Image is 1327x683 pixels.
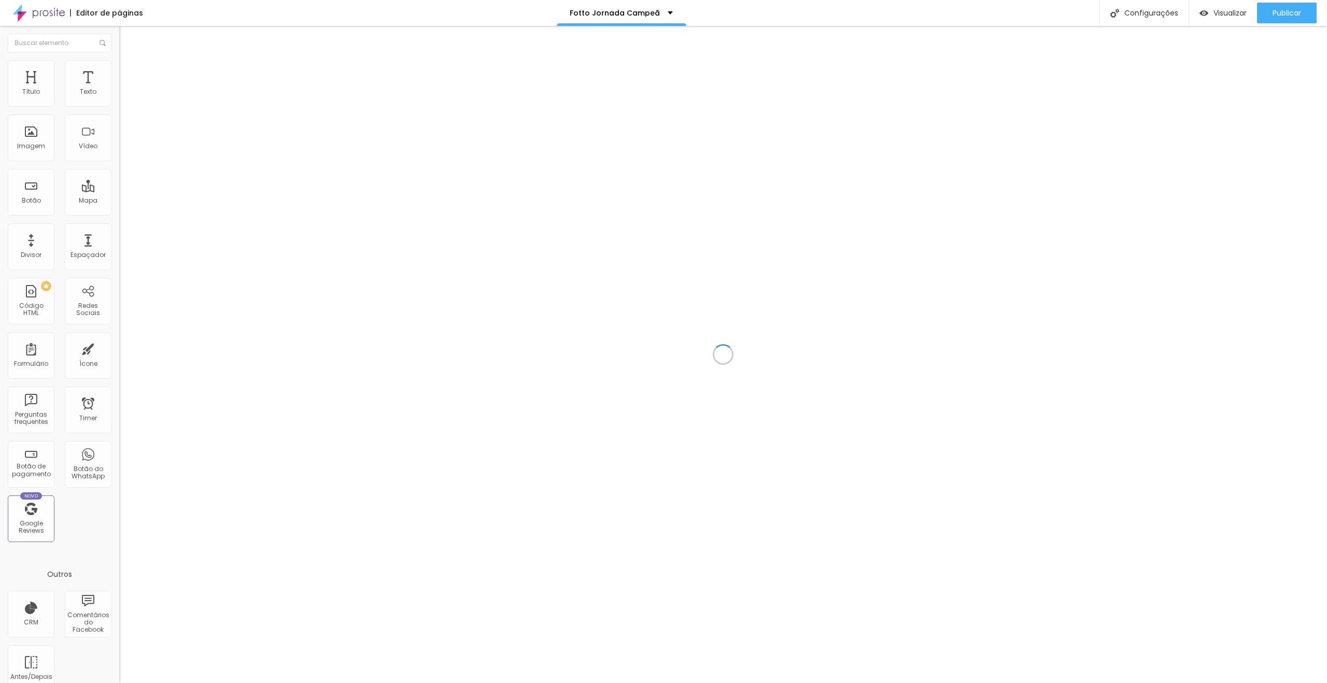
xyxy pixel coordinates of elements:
div: Espaçador [70,251,106,259]
img: view-1.svg [1199,9,1208,18]
div: Código HTML [10,302,51,317]
div: Perguntas frequentes [10,411,51,426]
p: Fotto Jornada Campeã [570,9,660,17]
img: Icone [100,40,106,46]
div: Redes Sociais [67,302,108,317]
div: Botão [22,197,41,204]
div: Timer [79,415,97,422]
div: Divisor [21,251,41,259]
div: CRM [24,619,38,626]
div: Google Reviews [10,520,51,535]
div: Botão do WhatsApp [67,465,108,480]
div: Comentários do Facebook [67,611,108,634]
span: Visualizar [1213,9,1247,17]
div: Editor de páginas [70,9,143,17]
div: Vídeo [79,143,97,150]
div: Texto [80,88,96,95]
button: Visualizar [1189,3,1257,23]
div: Imagem [17,143,45,150]
input: Buscar elemento [8,34,111,52]
img: Icone [1110,9,1119,18]
button: Publicar [1257,3,1317,23]
div: Novo [20,492,43,500]
div: Título [22,88,40,95]
div: Antes/Depois [10,673,51,680]
div: Formulário [14,360,48,367]
div: Ícone [79,360,97,367]
div: Mapa [79,197,97,204]
span: Publicar [1273,9,1301,17]
div: Botão de pagamento [10,463,51,478]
